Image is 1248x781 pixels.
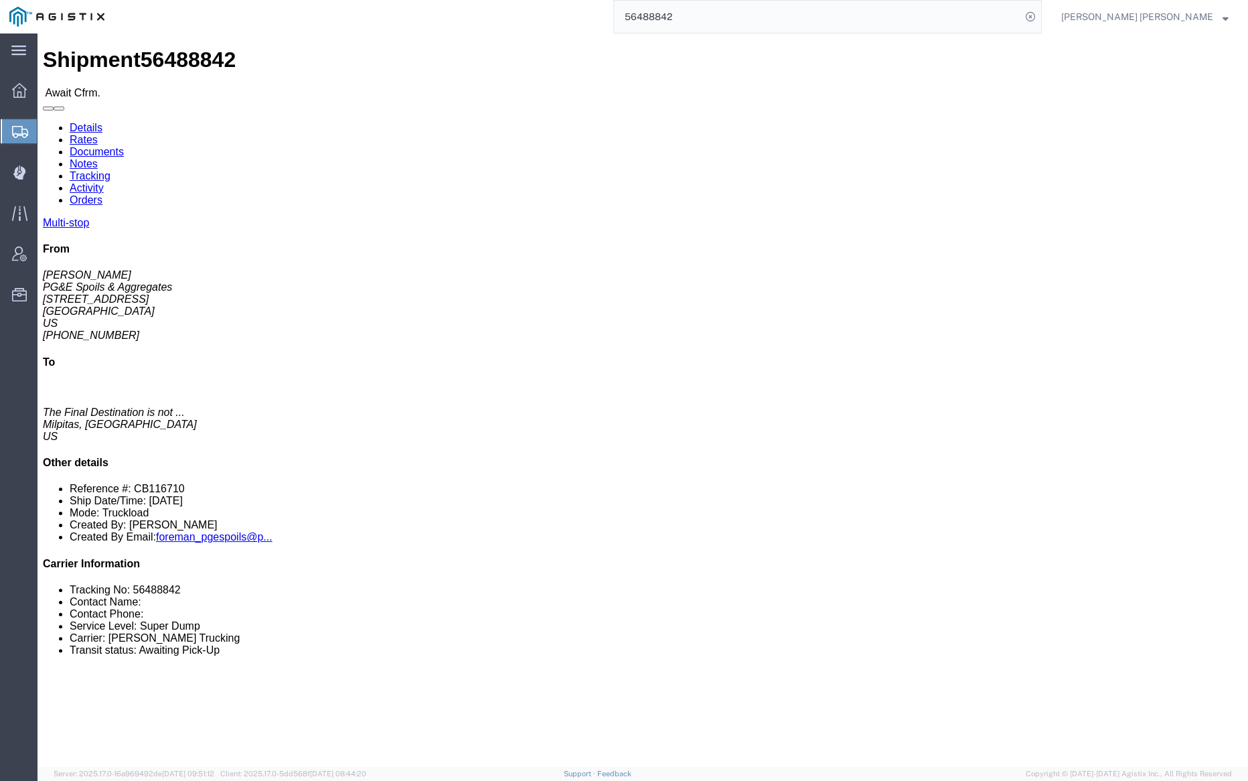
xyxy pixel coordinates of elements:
a: Feedback [597,770,631,778]
span: Server: 2025.17.0-16a969492de [54,770,214,778]
input: Search for shipment number, reference number [614,1,1021,33]
button: [PERSON_NAME] [PERSON_NAME] [1061,9,1229,25]
iframe: FS Legacy Container [37,33,1248,767]
a: Support [564,770,597,778]
span: [DATE] 09:51:12 [162,770,214,778]
span: Kayte Bray Dogali [1061,9,1213,24]
span: [DATE] 08:44:20 [310,770,366,778]
span: Client: 2025.17.0-5dd568f [220,770,366,778]
span: Copyright © [DATE]-[DATE] Agistix Inc., All Rights Reserved [1026,768,1232,780]
img: logo [9,7,104,27]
